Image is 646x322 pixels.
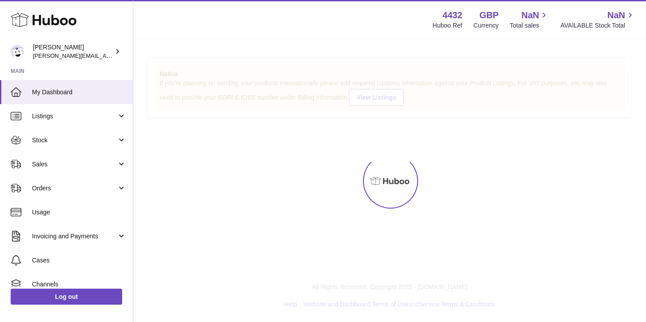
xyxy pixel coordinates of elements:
div: Huboo Ref [433,21,463,30]
span: NaN [521,9,539,21]
strong: 4432 [443,9,463,21]
span: Listings [32,112,117,121]
span: NaN [607,9,625,21]
span: Invoicing and Payments [32,232,117,241]
a: NaN AVAILABLE Stock Total [560,9,635,30]
span: Total sales [510,21,549,30]
a: NaN Total sales [510,9,549,30]
span: Usage [32,208,126,217]
span: [PERSON_NAME][EMAIL_ADDRESS][DOMAIN_NAME] [33,52,178,59]
span: AVAILABLE Stock Total [560,21,635,30]
div: [PERSON_NAME] [33,43,113,60]
img: akhil@amalachai.com [11,45,24,58]
span: Channels [32,280,126,289]
span: My Dashboard [32,88,126,97]
a: Log out [11,289,122,305]
strong: GBP [479,9,498,21]
span: Stock [32,136,117,145]
div: Currency [474,21,499,30]
span: Sales [32,160,117,169]
span: Cases [32,256,126,265]
span: Orders [32,184,117,193]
